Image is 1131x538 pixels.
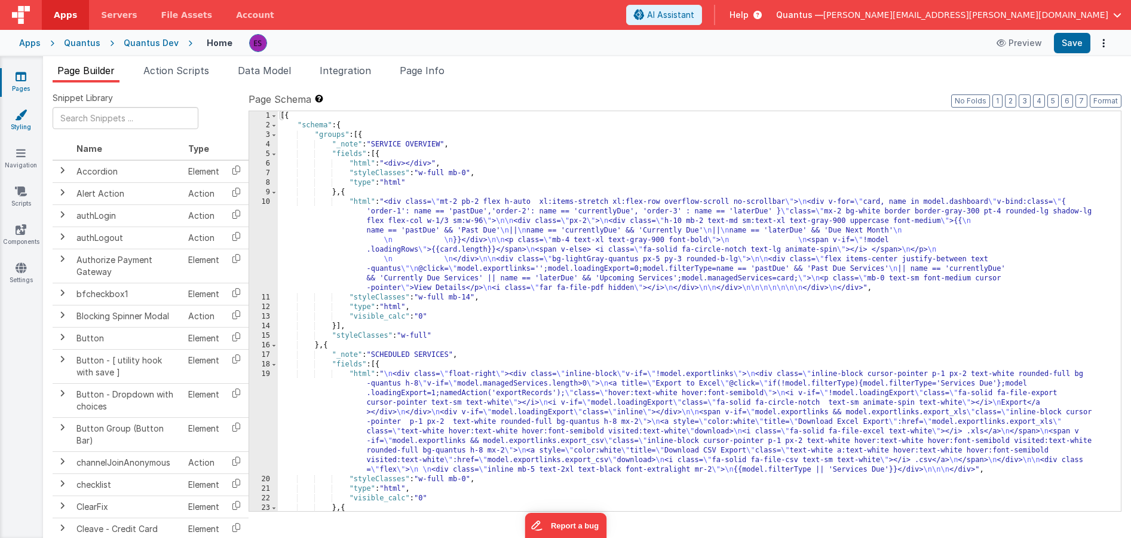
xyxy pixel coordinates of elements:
td: Action [183,451,224,473]
input: Search Snippets ... [53,107,198,129]
span: Data Model [238,65,291,77]
button: Options [1095,35,1112,51]
div: 23 [249,503,278,513]
button: AI Assistant [626,5,702,25]
td: authLogin [72,204,183,227]
td: Button [72,327,183,349]
div: 19 [249,369,278,475]
div: 13 [249,312,278,322]
button: 3 [1019,94,1031,108]
div: 6 [249,159,278,169]
div: 14 [249,322,278,331]
img: 2445f8d87038429357ee99e9bdfcd63a [250,35,266,51]
div: 16 [249,341,278,350]
button: 1 [992,94,1003,108]
div: 18 [249,360,278,369]
td: channelJoinAnonymous [72,451,183,473]
td: Element [183,160,224,183]
div: 12 [249,302,278,312]
button: 7 [1075,94,1087,108]
div: 3 [249,130,278,140]
div: Quantus [64,37,100,49]
td: Button - Dropdown with choices [72,383,183,417]
div: Quantus Dev [124,37,179,49]
span: Apps [54,9,77,21]
td: authLogout [72,227,183,249]
div: 8 [249,178,278,188]
div: 21 [249,484,278,494]
div: 2 [249,121,278,130]
button: Format [1090,94,1121,108]
td: Action [183,305,224,327]
td: Action [183,204,224,227]
td: checklist [72,473,183,496]
span: Snippet Library [53,92,113,104]
td: Element [183,327,224,349]
td: Action [183,227,224,249]
button: 5 [1047,94,1059,108]
div: 20 [249,475,278,484]
button: 4 [1033,94,1045,108]
td: Button Group (Button Bar) [72,417,183,451]
iframe: Marker.io feedback button [525,513,606,538]
td: Alert Action [72,182,183,204]
span: Page Schema [249,92,311,106]
div: 22 [249,494,278,503]
div: 5 [249,149,278,159]
div: 11 [249,293,278,302]
td: Action [183,182,224,204]
td: Element [183,496,224,518]
span: Help [730,9,749,21]
span: Page Info [400,65,445,77]
td: Accordion [72,160,183,183]
button: Preview [989,33,1049,53]
div: 15 [249,331,278,341]
span: [PERSON_NAME][EMAIL_ADDRESS][PERSON_NAME][DOMAIN_NAME] [823,9,1108,21]
td: Button - [ utility hook with save ] [72,349,183,383]
div: 1 [249,111,278,121]
span: Quantus — [776,9,823,21]
td: Element [183,383,224,417]
td: Element [183,473,224,496]
span: File Assets [161,9,213,21]
span: Name [76,143,102,154]
td: Element [183,283,224,305]
span: Servers [101,9,137,21]
div: 4 [249,140,278,149]
div: Apps [19,37,41,49]
td: ClearFix [72,496,183,518]
div: 9 [249,188,278,197]
td: Element [183,417,224,451]
h4: Home [207,38,232,47]
span: Integration [320,65,371,77]
td: Blocking Spinner Modal [72,305,183,327]
td: Authorize Payment Gateway [72,249,183,283]
div: 7 [249,169,278,178]
td: Element [183,349,224,383]
td: Element [183,249,224,283]
span: Action Scripts [143,65,209,77]
button: 6 [1061,94,1073,108]
button: No Folds [951,94,990,108]
span: AI Assistant [647,9,694,21]
td: bfcheckbox1 [72,283,183,305]
button: Save [1054,33,1090,53]
div: 17 [249,350,278,360]
button: 2 [1005,94,1016,108]
div: 10 [249,197,278,293]
span: Page Builder [57,65,115,77]
span: Type [188,143,209,154]
button: Quantus — [PERSON_NAME][EMAIL_ADDRESS][PERSON_NAME][DOMAIN_NAME] [776,9,1121,21]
